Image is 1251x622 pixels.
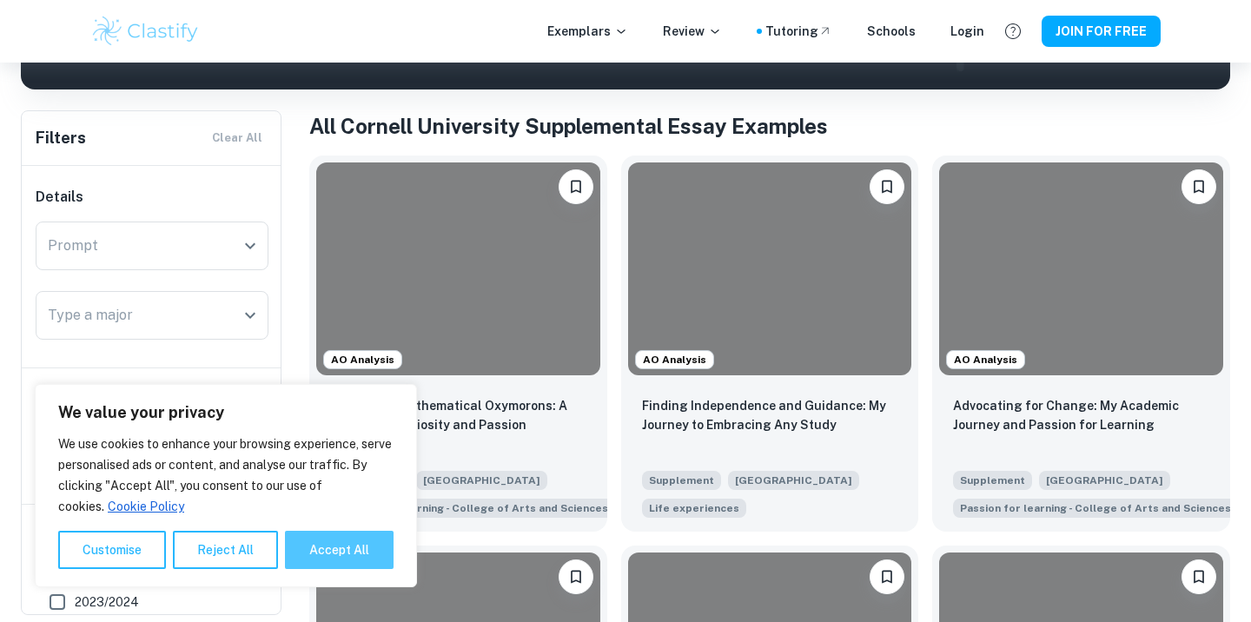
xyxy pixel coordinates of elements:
[649,500,739,516] span: Life experiences
[173,531,278,569] button: Reject All
[337,500,608,516] span: Passion for learning - College of Arts and Sciences
[947,352,1024,367] span: AO Analysis
[960,500,1231,516] span: Passion for learning - College of Arts and Sciences
[75,592,139,612] span: 2023/2024
[238,303,262,328] button: Open
[642,471,721,490] span: Supplement
[932,155,1230,532] a: AO AnalysisPlease log in to bookmark exemplarsAdvocating for Change: My Academic Journey and Pass...
[36,187,268,208] h6: Details
[950,22,984,41] a: Login
[867,22,916,41] a: Schools
[35,384,417,587] div: We value your privacy
[58,402,394,423] p: We value your privacy
[642,396,898,434] p: Finding Independence and Guidance: My Journey to Embracing Any Study
[324,352,401,367] span: AO Analysis
[642,497,746,518] span: In the aftermath of the U.S. Civil War, Ezra Cornell wrote, “I would found an institution where a...
[1181,169,1216,204] button: Please log in to bookmark exemplars
[953,396,1209,434] p: Advocating for Change: My Academic Journey and Passion for Learning
[90,14,201,49] img: Clastify logo
[728,471,859,490] span: [GEOGRAPHIC_DATA]
[559,169,593,204] button: Please log in to bookmark exemplars
[547,22,628,41] p: Exemplars
[107,499,185,514] a: Cookie Policy
[998,17,1028,46] button: Help and Feedback
[953,471,1032,490] span: Supplement
[36,126,86,150] h6: Filters
[559,559,593,594] button: Please log in to bookmark exemplars
[330,497,615,518] span: At the College of Arts and Sciences, curiosity will be your guide. Discuss how your passion for l...
[330,396,586,434] p: Embracing Mathematical Oxymorons: A Journey of Curiosity and Passion
[1039,471,1170,490] span: [GEOGRAPHIC_DATA]
[765,22,832,41] a: Tutoring
[870,169,904,204] button: Please log in to bookmark exemplars
[309,110,1230,142] h1: All Cornell University Supplemental Essay Examples
[621,155,919,532] a: AO AnalysisPlease log in to bookmark exemplarsFinding Independence and Guidance: My Journey to Em...
[58,531,166,569] button: Customise
[953,497,1238,518] span: At the College of Arts and Sciences, curiosity will be your guide. Discuss how your passion for l...
[285,531,394,569] button: Accept All
[636,352,713,367] span: AO Analysis
[309,155,607,532] a: AO AnalysisPlease log in to bookmark exemplarsEmbracing Mathematical Oxymorons: A Journey of Curi...
[1042,16,1161,47] button: JOIN FOR FREE
[663,22,722,41] p: Review
[238,234,262,258] button: Open
[58,433,394,517] p: We use cookies to enhance your browsing experience, serve personalised ads or content, and analys...
[1181,559,1216,594] button: Please log in to bookmark exemplars
[416,471,547,490] span: [GEOGRAPHIC_DATA]
[870,559,904,594] button: Please log in to bookmark exemplars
